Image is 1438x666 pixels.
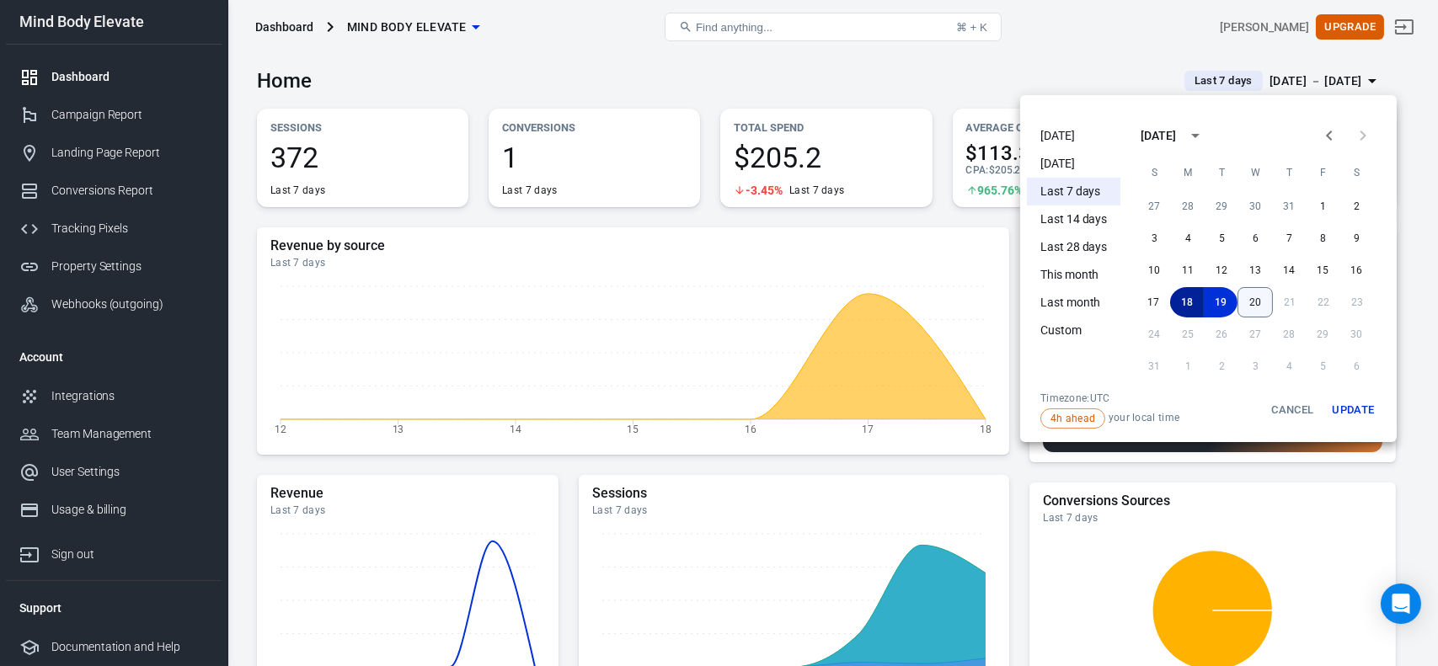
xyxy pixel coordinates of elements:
[1171,191,1205,221] button: 28
[1265,392,1319,429] button: Cancel
[1027,289,1120,317] li: Last month
[1238,223,1272,253] button: 6
[1306,191,1339,221] button: 1
[1137,223,1171,253] button: 3
[1339,191,1373,221] button: 2
[1206,156,1237,189] span: Tuesday
[1204,287,1238,317] button: 19
[1045,411,1101,426] span: 4h ahead
[1238,287,1273,317] button: 20
[1137,255,1171,285] button: 10
[1381,583,1421,624] div: Open Intercom Messenger
[1274,156,1304,189] span: Thursday
[1205,255,1238,285] button: 12
[1326,392,1380,429] button: Update
[1027,205,1120,233] li: Last 14 days
[1306,223,1339,253] button: 8
[1027,233,1120,261] li: Last 28 days
[1171,255,1205,285] button: 11
[1173,156,1203,189] span: Monday
[1027,178,1120,205] li: Last 7 days
[1240,156,1270,189] span: Wednesday
[1027,150,1120,178] li: [DATE]
[1272,191,1306,221] button: 31
[1027,317,1120,344] li: Custom
[1040,408,1179,429] span: your local time
[1205,223,1238,253] button: 5
[1136,287,1170,317] button: 17
[1339,255,1373,285] button: 16
[1040,392,1179,405] div: Timezone: UTC
[1238,191,1272,221] button: 30
[1238,255,1272,285] button: 13
[1272,255,1306,285] button: 14
[1170,287,1204,317] button: 18
[1272,223,1306,253] button: 7
[1141,127,1176,145] div: [DATE]
[1307,156,1338,189] span: Friday
[1139,156,1169,189] span: Sunday
[1306,255,1339,285] button: 15
[1312,119,1346,152] button: Previous month
[1137,191,1171,221] button: 27
[1339,223,1373,253] button: 9
[1205,191,1238,221] button: 29
[1171,223,1205,253] button: 4
[1027,261,1120,289] li: This month
[1341,156,1371,189] span: Saturday
[1027,122,1120,150] li: [DATE]
[1181,121,1210,150] button: calendar view is open, switch to year view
